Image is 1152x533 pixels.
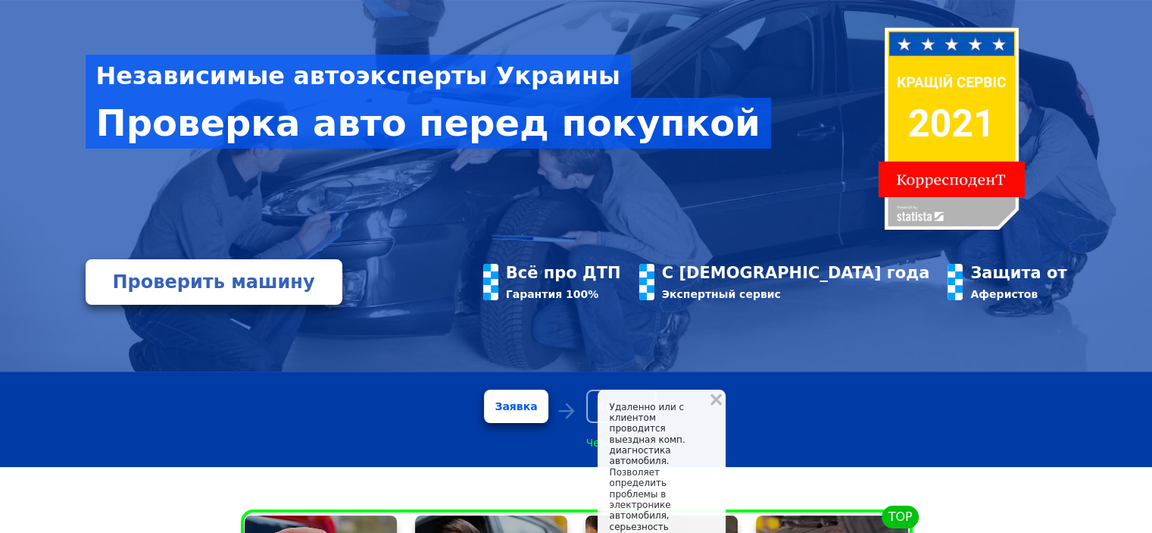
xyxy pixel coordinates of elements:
[586,390,657,423] div: Контакт
[86,98,771,148] div: Проверка авто перед покупкой
[586,437,668,449] div: Через 1-2 часа
[662,288,930,300] div: Экспертный сервис
[86,259,342,305] a: Проверить машину
[506,288,621,300] div: Гарантия 100%
[86,55,631,98] div: Независимые автоэксперты Украины
[970,288,1066,300] div: Аферистов
[970,264,1066,282] div: Защита от
[506,264,621,282] div: Всё про ДТП
[662,264,930,282] div: С [DEMOGRAPHIC_DATA] года
[484,390,548,423] a: Заявка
